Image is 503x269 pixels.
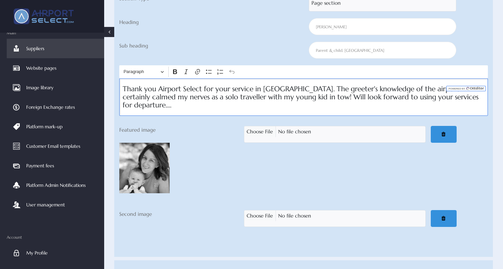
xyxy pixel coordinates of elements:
[7,243,104,263] a: My Profile
[7,39,104,58] a: Suppliers
[7,117,104,136] a: Platform mark-up
[26,78,53,97] span: Image library
[124,68,159,76] span: Paragraph
[7,235,104,240] span: Account
[7,58,104,78] a: Website pages
[26,97,75,117] span: Foreign Exchange rates
[26,136,80,156] span: Customer Email templates
[117,126,242,139] label: Featured image
[119,143,170,193] img: Jennybw-150x150.jpg
[7,97,104,117] a: Foreign Exchange rates
[26,195,65,214] span: User management
[114,18,304,26] label: Heading
[117,210,242,224] label: Second image
[7,195,104,214] a: User management
[26,39,44,58] span: Suppliers
[7,78,104,97] a: Image library
[26,243,48,263] span: My Profile
[26,175,86,195] span: Platform Admin Notifications
[26,117,62,136] span: Platform mark-up
[7,30,104,35] span: Main
[121,67,167,77] button: Paragraph, Heading
[119,65,488,78] div: Editor toolbar
[10,5,77,28] img: company logo here
[26,156,54,175] span: Payment fees
[448,87,465,90] span: Powered by
[7,136,104,156] a: Customer Email templates
[26,58,56,78] span: Website pages
[7,175,104,195] a: Platform Admin Notifications
[119,78,488,116] div: Editor editing area: main. Press ⌥0 for help.
[123,85,485,109] p: Thank you Airport Select for your service in [GEOGRAPHIC_DATA]. The greeter's knowledge of the ai...
[7,156,104,175] a: Payment fees
[114,42,304,50] label: Sub heading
